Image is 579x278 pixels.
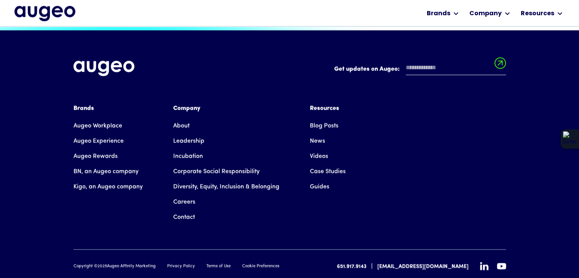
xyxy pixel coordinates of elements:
[371,262,373,271] div: |
[334,61,506,79] form: Email Form
[206,264,231,270] a: Terms of Use
[337,263,367,271] a: 651.917.9143
[73,179,143,195] a: Kigo, an Augeo company
[73,61,134,77] img: Augeo's full logo in white.
[173,179,279,195] a: Diversity, Equity, Inclusion & Belonging
[377,263,469,271] a: [EMAIL_ADDRESS][DOMAIN_NAME]
[173,104,279,113] div: Company
[73,264,156,270] div: Copyright © Augeo Affinity Marketing
[73,134,124,149] a: Augeo Experience
[310,164,346,179] a: Case Studies
[73,164,139,179] a: BN, an Augeo company
[14,6,75,22] a: home
[173,118,190,134] a: About
[242,264,279,270] a: Cookie Preferences
[73,149,118,164] a: Augeo Rewards
[563,131,577,147] img: Extension Icon
[173,149,203,164] a: Incubation
[427,9,450,18] div: Brands
[73,118,122,134] a: Augeo Workplace
[173,195,195,210] a: Careers
[173,134,204,149] a: Leadership
[73,104,143,113] div: Brands
[310,149,328,164] a: Videos
[310,134,325,149] a: News
[173,210,195,225] a: Contact
[310,118,338,134] a: Blog Posts
[310,179,329,195] a: Guides
[494,58,506,73] input: Submit
[469,9,502,18] div: Company
[173,164,260,179] a: Corporate Social Responsibility
[310,104,346,113] div: Resources
[521,9,554,18] div: Resources
[167,264,195,270] a: Privacy Policy
[97,264,107,268] span: 2025
[334,65,400,74] label: Get updates on Augeo:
